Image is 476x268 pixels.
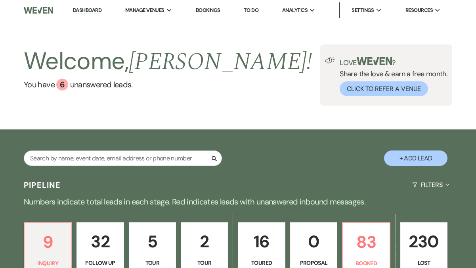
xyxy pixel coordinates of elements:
a: To Do [244,7,258,13]
p: 0 [295,228,332,255]
img: loud-speaker-illustration.svg [325,57,335,64]
button: Click to Refer a Venue [340,81,428,96]
a: Dashboard [73,7,101,14]
div: 6 [56,79,68,91]
p: 9 [29,229,66,255]
p: Lost [405,258,442,267]
p: Toured [243,258,280,267]
p: 83 [348,229,384,255]
span: Analytics [282,6,308,14]
p: 230 [405,228,442,255]
p: Love ? [340,57,447,66]
button: + Add Lead [384,150,447,166]
p: 16 [243,228,280,255]
p: 5 [134,228,171,255]
span: Resources [405,6,433,14]
h3: Pipeline [24,179,61,191]
span: Manage Venues [125,6,164,14]
p: Booked [348,259,384,268]
p: Follow Up [82,258,119,267]
img: Weven Logo [24,2,53,19]
h2: Welcome, [24,44,312,79]
span: Settings [352,6,374,14]
a: You have 6 unanswered leads. [24,79,312,91]
a: Bookings [196,7,220,13]
input: Search by name, event date, email address or phone number [24,150,222,166]
p: Inquiry [29,259,66,268]
button: Filters [409,174,452,195]
p: 32 [82,228,119,255]
img: weven-logo-green.svg [357,57,392,65]
div: Share the love & earn a free month. [335,57,447,96]
p: 2 [186,228,223,255]
span: [PERSON_NAME] ! [129,44,312,80]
